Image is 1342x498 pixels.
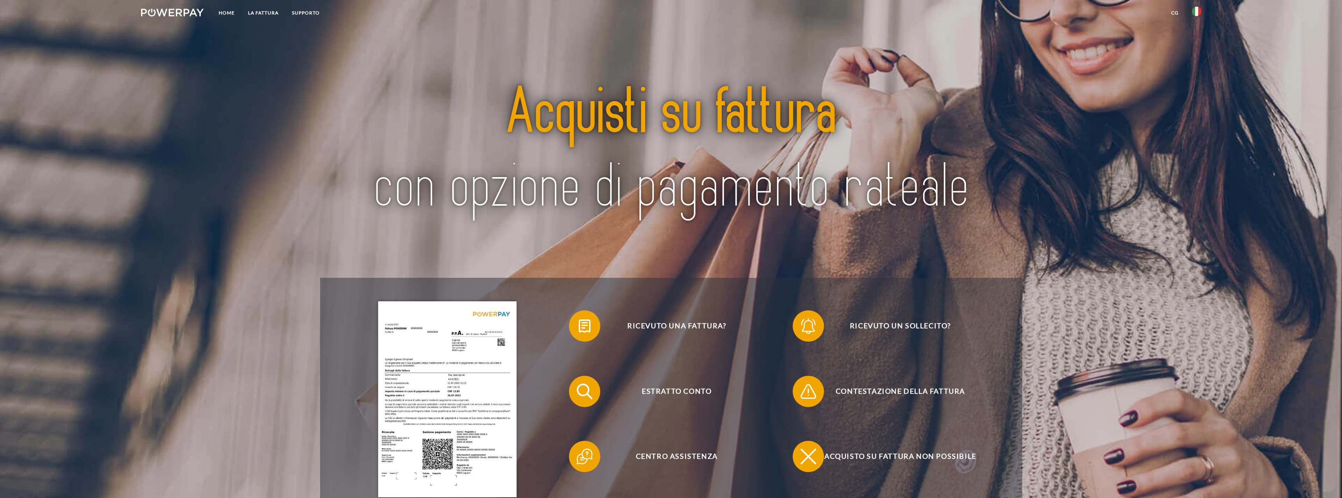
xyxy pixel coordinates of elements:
[575,316,594,336] img: qb_bill.svg
[241,6,285,20] a: LA FATTURA
[581,310,773,342] span: Ricevuto una fattura?
[141,9,204,16] img: logo-powerpay-white.svg
[1165,6,1185,20] a: CG
[569,310,773,342] button: Ricevuto una fattura?
[361,50,982,252] img: title-powerpay_it.svg
[793,376,996,407] button: Contestazione della fattura
[212,6,241,20] a: Home
[1311,467,1336,492] iframe: Pulsante per aprire la finestra di messaggistica
[793,441,996,472] button: Acquisto su fattura non possibile
[569,376,773,407] button: Estratto conto
[575,447,594,466] img: qb_help.svg
[804,310,996,342] span: Ricevuto un sollecito?
[285,6,326,20] a: Supporto
[804,441,996,472] span: Acquisto su fattura non possibile
[1192,7,1201,16] img: it
[799,382,818,401] img: qb_warning.svg
[793,310,996,342] button: Ricevuto un sollecito?
[575,382,594,401] img: qb_search.svg
[581,441,773,472] span: Centro assistenza
[569,441,773,472] button: Centro assistenza
[799,316,818,336] img: qb_bell.svg
[378,301,516,497] img: single_invoice_powerpay_it.jpg
[799,447,818,466] img: qb_close.svg
[804,376,996,407] span: Contestazione della fattura
[581,376,773,407] span: Estratto conto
